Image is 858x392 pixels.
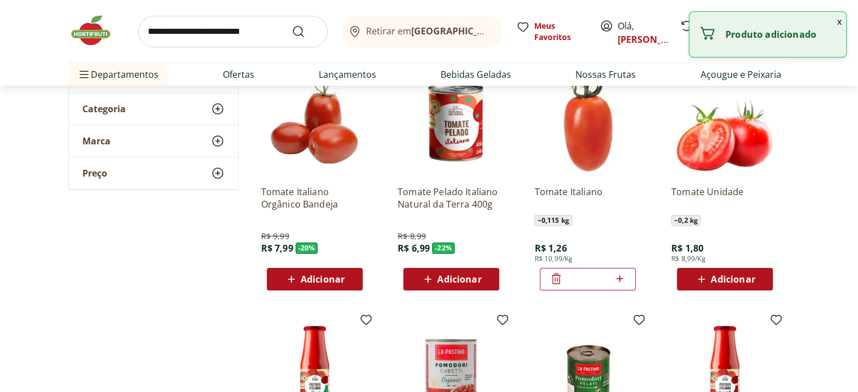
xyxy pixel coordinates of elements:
span: ~ 0,115 kg [534,215,571,226]
img: Tomate Unidade [671,69,778,177]
span: R$ 1,26 [534,242,566,254]
input: search [138,16,328,47]
a: Tomate Italiano Orgânico Bandeja [261,186,368,210]
a: Tomate Italiano [534,186,641,210]
button: Marca [69,125,238,157]
span: R$ 9,99 [261,231,289,242]
img: Tomate Italiano [534,69,641,177]
span: Marca [82,135,111,147]
button: Fechar notificação [833,12,846,31]
a: Nossas Frutas [575,68,636,81]
img: Tomate Italiano Orgânico Bandeja [261,69,368,177]
span: Retirar em [366,26,491,36]
a: [PERSON_NAME] [618,33,691,46]
span: R$ 6,99 [398,242,430,254]
a: Ofertas [223,68,254,81]
button: Adicionar [403,268,499,290]
a: Lançamentos [319,68,376,81]
span: Olá, [618,19,668,46]
a: Meus Favoritos [516,20,586,43]
button: Menu [77,61,91,88]
button: Retirar em[GEOGRAPHIC_DATA]/[GEOGRAPHIC_DATA] [341,16,503,47]
p: Produto adicionado [725,29,837,40]
span: R$ 1,80 [671,242,703,254]
span: ~ 0,2 kg [671,215,701,226]
span: R$ 8,99/Kg [671,254,706,263]
b: [GEOGRAPHIC_DATA]/[GEOGRAPHIC_DATA] [411,25,601,37]
span: Adicionar [711,275,755,284]
button: Preço [69,157,238,189]
button: Adicionar [267,268,363,290]
span: - 22 % [432,243,455,254]
span: R$ 10,99/Kg [534,254,573,263]
img: Tomate Pelado Italiano Natural da Terra 400g [398,69,505,177]
span: Preço [82,168,107,179]
span: Meus Favoritos [534,20,586,43]
img: Hortifruti [68,14,125,47]
a: Tomate Unidade [671,186,778,210]
button: Adicionar [677,268,773,290]
span: Departamentos [77,61,159,88]
a: Tomate Pelado Italiano Natural da Terra 400g [398,186,505,210]
a: Bebidas Geladas [441,68,511,81]
span: - 20 % [296,243,318,254]
a: Açougue e Peixaria [700,68,781,81]
button: Submit Search [292,25,319,38]
button: Categoria [69,93,238,125]
span: Adicionar [437,275,481,284]
span: Adicionar [301,275,345,284]
span: Categoria [82,103,126,114]
span: R$ 7,99 [261,242,293,254]
span: R$ 8,99 [398,231,426,242]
